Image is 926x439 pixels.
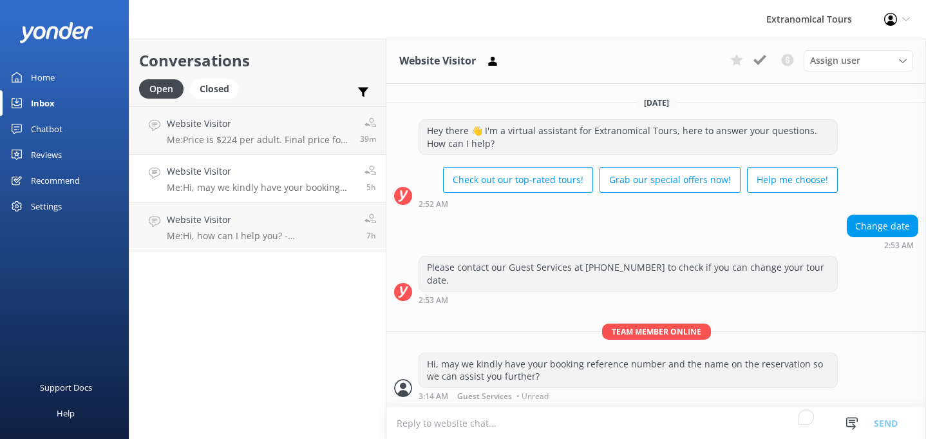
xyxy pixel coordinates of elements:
div: Assign User [804,50,913,71]
h4: Website Visitor [167,213,355,227]
span: Sep 29 2025 10:56am (UTC -07:00) America/Tijuana [366,230,376,241]
a: Website VisitorMe:Price is $224 per adult. Final price for 2 adults is $448. If you decide to boo... [129,106,386,155]
span: Assign user [810,54,860,68]
strong: 2:53 AM [884,242,914,249]
div: Sep 29 2025 11:53am (UTC -07:00) America/Tijuana [847,240,918,249]
h4: Website Visitor [167,117,350,131]
span: Sep 29 2025 05:24pm (UTC -07:00) America/Tijuana [360,133,376,144]
p: Me: Price is $224 per adult. Final price for 2 adults is $448. If you decide to book [DATE], I ca... [167,134,350,146]
span: Guest Services [457,393,512,400]
div: Sep 29 2025 11:53am (UTC -07:00) America/Tijuana [419,295,838,304]
div: Open [139,79,184,99]
strong: 3:14 AM [419,393,448,400]
p: Me: Hi, how can I help you? - [PERSON_NAME] [167,230,355,242]
div: Support Docs [40,375,92,400]
a: Website VisitorMe:Hi, may we kindly have your booking reference number and the name on the reserv... [129,155,386,203]
button: Grab our special offers now! [600,167,741,193]
div: Sep 29 2025 12:14pm (UTC -07:00) America/Tijuana [419,391,838,400]
div: Help [57,400,75,426]
h2: Conversations [139,48,376,73]
h3: Website Visitor [399,53,476,70]
a: Website VisitorMe:Hi, how can I help you? - [PERSON_NAME]7h [129,203,386,251]
div: Please contact our Guest Services at [PHONE_NUMBER] to check if you can change your tour date. [419,257,837,291]
a: Open [139,81,190,95]
div: Recommend [31,168,80,193]
div: Hey there 👋 I'm a virtual assistant for Extranomical Tours, here to answer your questions. How ca... [419,120,837,154]
span: Sep 29 2025 12:14pm (UTC -07:00) America/Tijuana [366,182,376,193]
h4: Website Visitor [167,164,355,179]
div: Home [31,64,55,90]
div: Sep 29 2025 11:52am (UTC -07:00) America/Tijuana [419,199,838,208]
span: [DATE] [636,97,677,108]
div: Settings [31,193,62,219]
div: Closed [190,79,239,99]
div: Reviews [31,142,62,168]
a: Closed [190,81,245,95]
div: Change date [847,215,918,237]
span: Team member online [602,324,711,340]
div: Hi, may we kindly have your booking reference number and the name on the reservation so we can as... [419,353,837,387]
div: Inbox [31,90,55,116]
button: Check out our top-rated tours! [443,167,593,193]
span: • Unread [516,393,549,400]
strong: 2:53 AM [419,297,448,304]
button: Help me choose! [747,167,838,193]
img: yonder-white-logo.png [19,22,93,43]
div: Chatbot [31,116,62,142]
textarea: To enrich screen reader interactions, please activate Accessibility in Grammarly extension settings [386,407,926,439]
strong: 2:52 AM [419,200,448,208]
p: Me: Hi, may we kindly have your booking reference number and the name on the reservation so we ca... [167,182,355,193]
